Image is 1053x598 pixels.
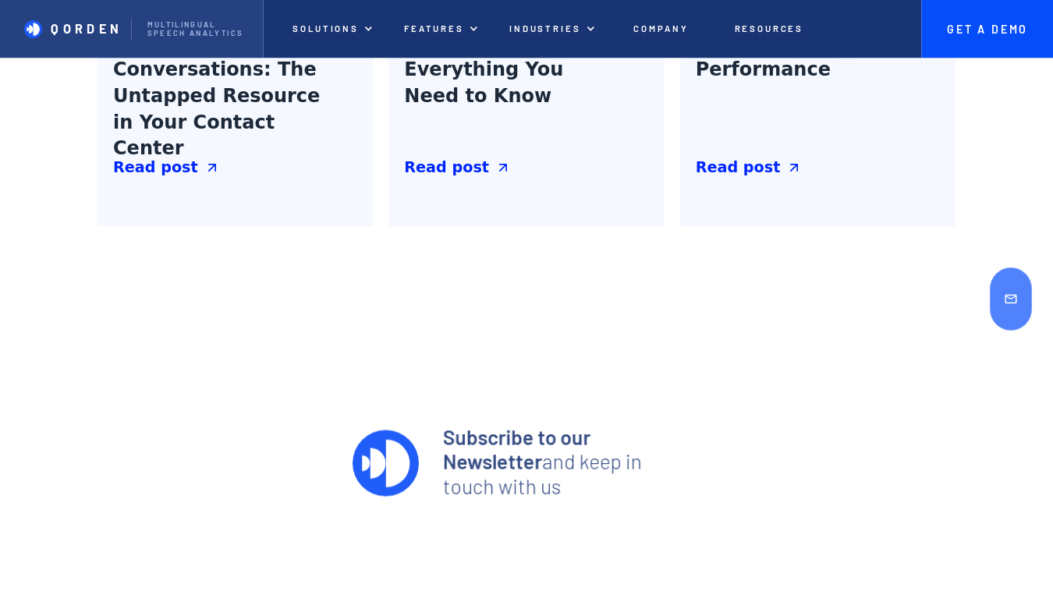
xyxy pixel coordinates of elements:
[113,157,198,179] div: Read post
[633,23,689,34] p: Company
[404,157,648,179] a: Read post
[404,157,489,179] div: Read post
[113,157,357,179] a: Read post
[51,21,122,36] p: Qorden
[696,157,781,179] div: Read post
[292,23,359,34] p: Solutions
[404,23,464,34] p: features
[147,20,247,38] p: Multilingual Speech analytics
[443,424,697,497] p: and keep in touch with us
[443,424,590,473] strong: Subscribe to our Newsletter
[696,157,940,179] a: Read post
[941,23,1034,36] p: Get A Demo
[509,23,580,34] p: INDUSTRIES
[735,23,804,34] p: Resources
